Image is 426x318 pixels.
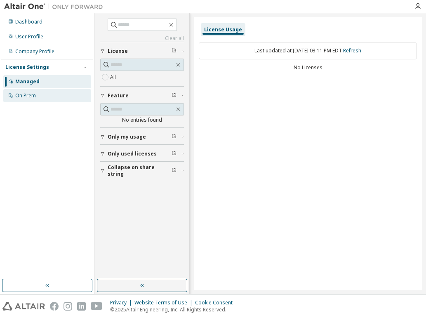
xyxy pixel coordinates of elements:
[15,33,43,40] div: User Profile
[100,87,184,105] button: Feature
[100,42,184,60] button: License
[4,2,107,11] img: Altair One
[100,35,184,42] a: Clear all
[172,167,177,174] span: Clear filter
[110,299,134,306] div: Privacy
[100,128,184,146] button: Only my usage
[5,64,49,71] div: License Settings
[172,151,177,157] span: Clear filter
[15,48,54,55] div: Company Profile
[199,64,417,71] div: No Licenses
[2,302,45,311] img: altair_logo.svg
[64,302,72,311] img: instagram.svg
[108,151,157,157] span: Only used licenses
[91,302,103,311] img: youtube.svg
[134,299,195,306] div: Website Terms of Use
[172,92,177,99] span: Clear filter
[15,19,42,25] div: Dashboard
[108,48,128,54] span: License
[199,42,417,59] div: Last updated at: [DATE] 03:11 PM EDT
[343,47,361,54] a: Refresh
[100,117,184,123] div: No entries found
[108,164,172,177] span: Collapse on share string
[108,134,146,140] span: Only my usage
[195,299,238,306] div: Cookie Consent
[204,26,242,33] div: License Usage
[77,302,86,311] img: linkedin.svg
[100,162,184,180] button: Collapse on share string
[110,72,118,82] label: All
[172,48,177,54] span: Clear filter
[100,145,184,163] button: Only used licenses
[15,78,40,85] div: Managed
[172,134,177,140] span: Clear filter
[110,306,238,313] p: © 2025 Altair Engineering, Inc. All Rights Reserved.
[108,92,129,99] span: Feature
[15,92,36,99] div: On Prem
[50,302,59,311] img: facebook.svg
